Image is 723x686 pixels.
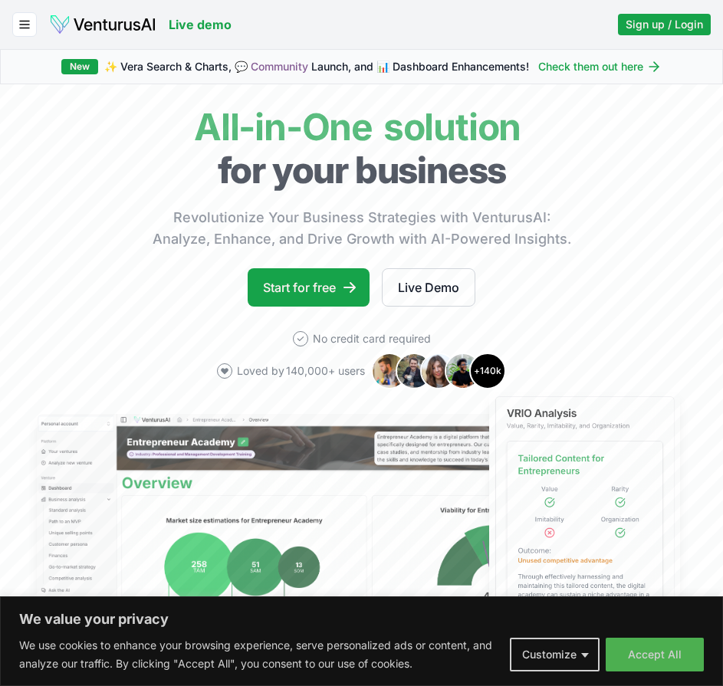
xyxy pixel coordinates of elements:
span: Sign up / Login [626,17,703,32]
a: Live demo [169,15,232,34]
p: We use cookies to enhance your browsing experience, serve personalized ads or content, and analyz... [19,636,498,673]
p: We value your privacy [19,610,704,629]
button: Accept All [606,638,704,671]
img: Avatar 2 [396,353,432,389]
a: Check them out here [538,59,662,74]
a: Live Demo [382,268,475,307]
img: logo [49,14,156,35]
img: Avatar 1 [371,353,408,389]
span: ✨ Vera Search & Charts, 💬 Launch, and 📊 Dashboard Enhancements! [104,59,529,74]
div: New [61,59,98,74]
a: Sign up / Login [618,14,711,35]
img: Avatar 3 [420,353,457,389]
img: Avatar 4 [445,353,481,389]
button: Customize [510,638,600,671]
a: Start for free [248,268,370,307]
a: Community [251,60,308,73]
